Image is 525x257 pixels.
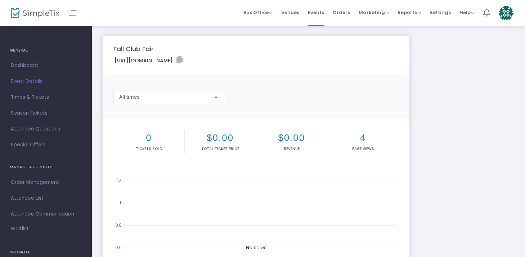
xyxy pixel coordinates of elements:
[115,132,183,143] h2: 0
[398,9,421,16] span: Reports
[11,124,81,134] span: Attendee Questions
[257,146,326,151] p: Revenue
[11,93,81,102] span: Times & Tickets
[115,146,183,151] p: Tickets sold
[11,61,81,70] span: Dashboard
[186,146,254,151] p: Total Ticket Price
[11,178,81,187] span: Order Management
[11,77,81,86] span: Event Details
[329,146,397,151] p: Page Views
[11,140,81,150] span: Special Offers
[459,9,475,16] span: Help
[10,43,82,58] h4: GENERAL
[11,108,81,118] span: Season Tickets
[115,56,183,65] label: [URL][DOMAIN_NAME]
[333,3,350,22] span: Orders
[243,9,273,16] span: Box Office
[119,94,140,100] span: All times
[308,3,324,22] span: Events
[430,3,451,22] span: Settings
[257,132,326,143] h2: $0.00
[11,194,81,203] span: Attendee List
[10,160,82,174] h4: MANAGE ATTENDEES
[113,44,154,54] m-panel-title: Fall Club Fair
[281,3,299,22] span: Venues
[186,132,254,143] h2: $0.00
[359,9,389,16] span: Marketing
[11,209,81,219] span: Attendee Communication
[11,225,29,232] span: Waitlist
[329,132,397,143] h2: 4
